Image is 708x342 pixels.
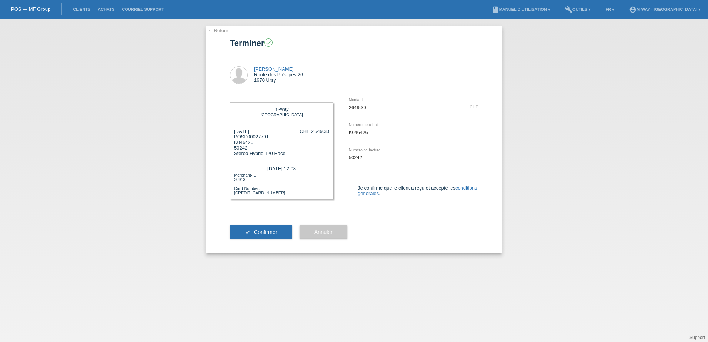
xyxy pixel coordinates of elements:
div: [DATE] POSP00027791 Stereo Hybrid 120 Race [234,128,285,156]
span: Confirmer [254,229,277,235]
div: Route des Préalpes 26 1670 Ursy [254,66,303,83]
i: book [492,6,499,13]
a: Clients [69,7,94,11]
a: bookManuel d’utilisation ▾ [488,7,554,11]
a: Achats [94,7,118,11]
a: Courriel Support [118,7,167,11]
div: CHF [470,105,478,109]
div: [DATE] 12:08 [234,164,329,172]
button: check Confirmer [230,225,292,239]
label: Je confirme que le client a reçu et accepté les . [348,185,478,196]
a: account_circlem-way - [GEOGRAPHIC_DATA] ▾ [625,7,704,11]
div: CHF 2'649.30 [300,128,329,134]
span: 50242 [234,145,247,151]
h1: Terminer [230,38,478,48]
a: ← Retour [208,28,228,33]
a: FR ▾ [602,7,618,11]
button: Annuler [300,225,347,239]
i: build [565,6,572,13]
div: [GEOGRAPHIC_DATA] [236,112,327,117]
a: conditions générales [358,185,477,196]
a: POS — MF Group [11,6,50,12]
a: buildOutils ▾ [561,7,594,11]
div: Merchant-ID: 20913 Card-Number: [CREDIT_CARD_NUMBER] [234,172,329,195]
a: Support [689,335,705,340]
span: Annuler [314,229,333,235]
div: m-way [236,106,327,112]
a: [PERSON_NAME] [254,66,294,72]
span: K046426 [234,140,253,145]
i: check [245,229,251,235]
i: account_circle [629,6,637,13]
i: check [265,39,272,46]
